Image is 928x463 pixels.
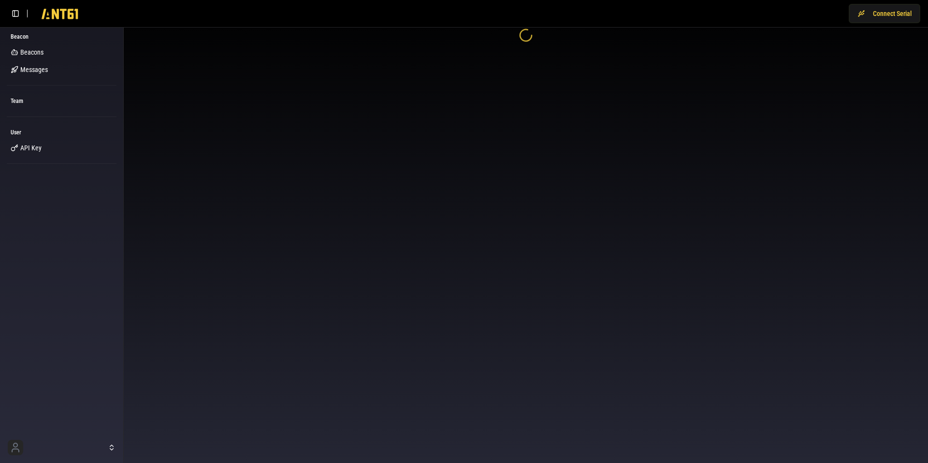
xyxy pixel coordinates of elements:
a: API Key [7,140,116,156]
div: Team [7,93,116,109]
span: Beacons [20,47,43,57]
span: API Key [20,143,42,153]
div: Beacon [7,29,116,44]
a: Messages [7,62,116,77]
button: Connect Serial [849,4,920,23]
span: Messages [20,65,48,74]
div: User [7,125,116,140]
a: Beacons [7,44,116,60]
